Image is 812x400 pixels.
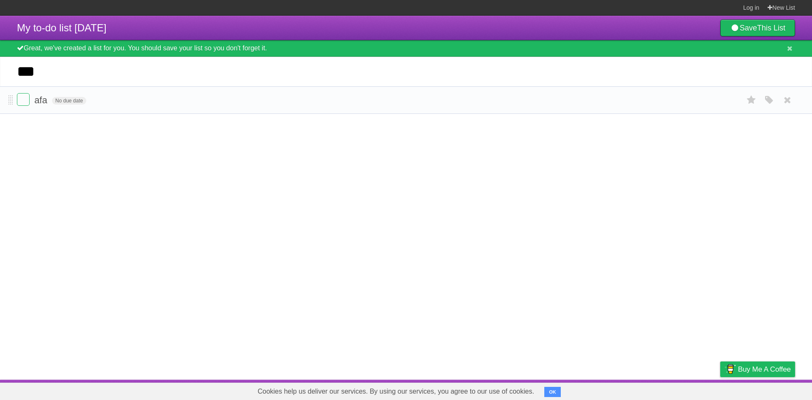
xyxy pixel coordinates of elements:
[608,382,625,398] a: About
[249,383,543,400] span: Cookies help us deliver our services. By using our services, you agree to our use of cookies.
[52,97,86,105] span: No due date
[34,95,49,105] span: afa
[680,382,699,398] a: Terms
[738,362,791,377] span: Buy me a coffee
[636,382,670,398] a: Developers
[743,93,760,107] label: Star task
[757,24,785,32] b: This List
[544,387,561,397] button: OK
[720,361,795,377] a: Buy me a coffee
[17,93,30,106] label: Done
[17,22,107,33] span: My to-do list [DATE]
[742,382,795,398] a: Suggest a feature
[709,382,731,398] a: Privacy
[724,362,736,376] img: Buy me a coffee
[720,19,795,36] a: SaveThis List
